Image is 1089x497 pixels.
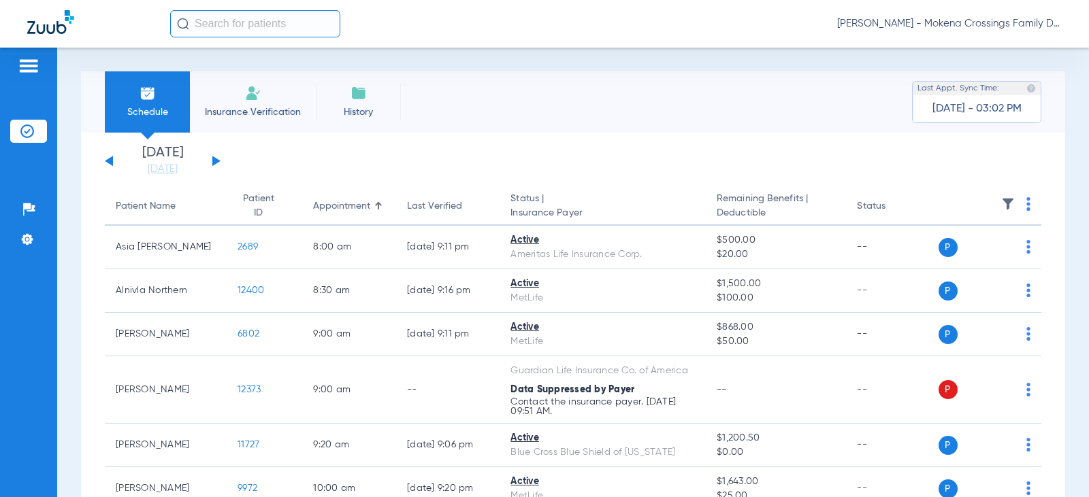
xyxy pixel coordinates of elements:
[105,356,227,424] td: [PERSON_NAME]
[510,397,695,416] p: Contact the insurance payer. [DATE] 09:51 AM.
[717,445,835,460] span: $0.00
[1026,438,1030,451] img: group-dot-blue.svg
[396,356,500,424] td: --
[500,188,706,226] th: Status |
[351,85,367,101] img: History
[939,325,958,344] span: P
[302,424,396,467] td: 9:20 AM
[302,269,396,313] td: 8:30 AM
[939,380,958,399] span: P
[1001,197,1015,211] img: filter.svg
[116,199,216,213] div: Patient Name
[238,385,261,394] span: 12373
[717,291,835,305] span: $100.00
[717,233,835,247] span: $500.00
[717,320,835,335] span: $868.00
[238,483,257,493] span: 9972
[18,58,39,74] img: hamburger-icon
[510,206,695,220] span: Insurance Payer
[326,105,391,119] span: History
[1026,383,1030,396] img: group-dot-blue.svg
[846,269,938,313] td: --
[122,146,204,176] li: [DATE]
[717,277,835,291] span: $1,500.00
[407,199,462,213] div: Last Verified
[932,102,1022,116] span: [DATE] - 03:02 PM
[1026,327,1030,341] img: group-dot-blue.svg
[510,320,695,335] div: Active
[140,85,156,101] img: Schedule
[407,199,489,213] div: Last Verified
[510,291,695,305] div: MetLife
[105,269,227,313] td: Alnivla Northern
[170,10,340,37] input: Search for patients
[238,192,279,220] div: Patient ID
[238,286,264,295] span: 12400
[105,313,227,356] td: [PERSON_NAME]
[396,269,500,313] td: [DATE] 9:16 PM
[302,226,396,269] td: 8:00 AM
[846,226,938,269] td: --
[917,82,999,95] span: Last Appt. Sync Time:
[717,431,835,445] span: $1,200.50
[396,226,500,269] td: [DATE] 9:11 PM
[122,162,204,176] a: [DATE]
[116,199,176,213] div: Patient Name
[846,424,938,467] td: --
[510,364,695,378] div: Guardian Life Insurance Co. of America
[313,199,370,213] div: Appointment
[717,247,835,262] span: $20.00
[717,335,835,349] span: $50.00
[717,206,835,220] span: Deductible
[846,356,938,424] td: --
[1026,84,1036,93] img: last sync help info
[396,424,500,467] td: [DATE] 9:06 PM
[200,105,306,119] span: Insurance Verification
[1026,197,1030,211] img: group-dot-blue.svg
[717,475,835,489] span: $1,643.00
[238,242,258,252] span: 2689
[939,238,958,257] span: P
[510,475,695,489] div: Active
[27,10,74,34] img: Zuub Logo
[510,335,695,349] div: MetLife
[238,329,259,339] span: 6802
[105,226,227,269] td: Asia [PERSON_NAME]
[238,192,291,220] div: Patient ID
[706,188,846,226] th: Remaining Benefits |
[396,313,500,356] td: [DATE] 9:11 PM
[245,85,261,101] img: Manual Insurance Verification
[1026,481,1030,495] img: group-dot-blue.svg
[510,431,695,445] div: Active
[939,436,958,455] span: P
[115,105,180,119] span: Schedule
[510,233,695,247] div: Active
[302,313,396,356] td: 9:00 AM
[1026,240,1030,254] img: group-dot-blue.svg
[510,277,695,291] div: Active
[846,313,938,356] td: --
[939,281,958,301] span: P
[302,356,396,424] td: 9:00 AM
[717,385,727,394] span: --
[177,18,189,30] img: Search Icon
[846,188,938,226] th: Status
[238,440,259,449] span: 11727
[510,445,695,460] div: Blue Cross Blue Shield of [US_STATE]
[105,424,227,467] td: [PERSON_NAME]
[313,199,385,213] div: Appointment
[510,385,634,394] span: Data Suppressed by Payer
[837,17,1062,31] span: [PERSON_NAME] - Mokena Crossings Family Dental
[1026,284,1030,297] img: group-dot-blue.svg
[510,247,695,262] div: Ameritas Life Insurance Corp.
